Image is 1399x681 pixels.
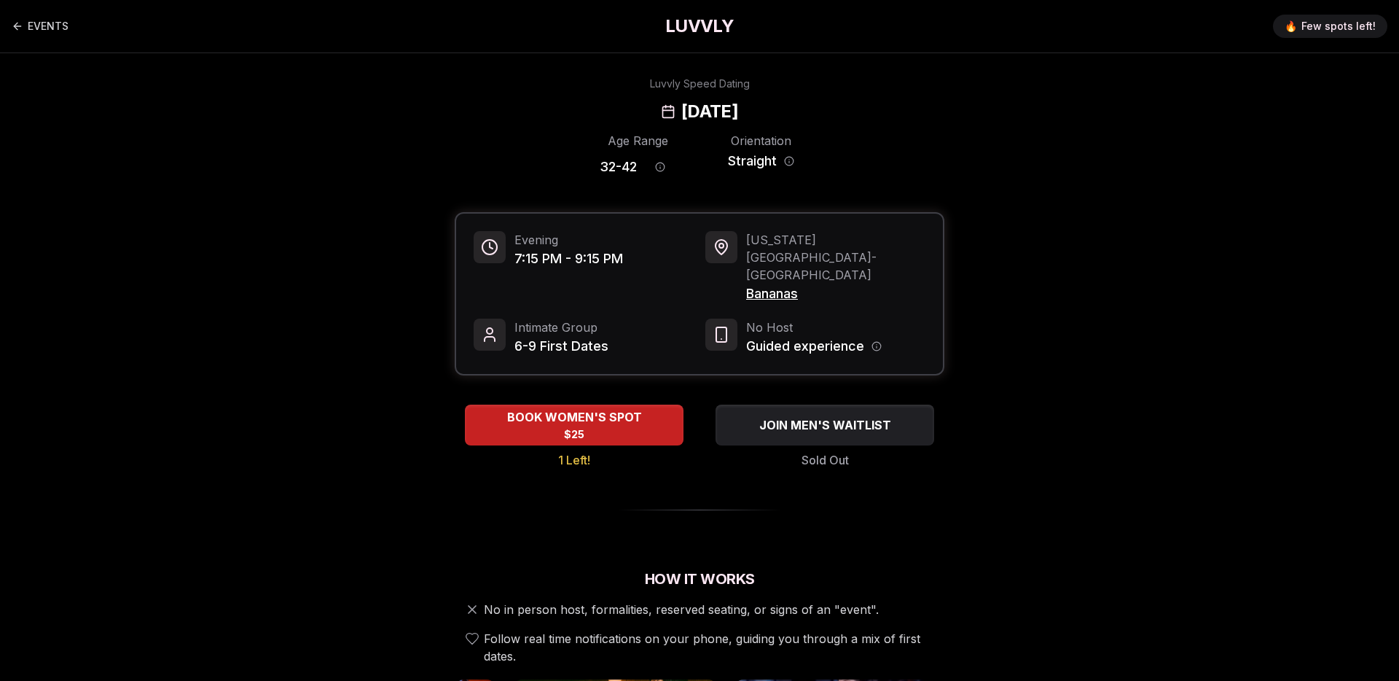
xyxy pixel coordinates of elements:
span: Evening [514,231,623,249]
span: 7:15 PM - 9:15 PM [514,249,623,269]
span: Sold Out [802,451,849,469]
span: Follow real time notifications on your phone, guiding you through a mix of first dates. [484,630,938,665]
span: 1 Left! [558,451,590,469]
button: BOOK WOMEN'S SPOT - 1 Left! [465,405,683,445]
div: Age Range [600,132,676,149]
span: Few spots left! [1301,19,1376,34]
a: Back to events [12,12,68,41]
span: No in person host, formalities, reserved seating, or signs of an "event". [484,601,879,618]
span: $25 [564,427,584,442]
span: Intimate Group [514,319,608,336]
span: Bananas [746,284,925,304]
a: LUVVLY [665,15,734,38]
span: BOOK WOMEN'S SPOT [504,408,645,426]
span: Guided experience [746,336,864,357]
button: Orientation information [784,156,794,166]
button: JOIN MEN'S WAITLIST - Sold Out [716,405,934,445]
span: 6-9 First Dates [514,336,608,357]
span: 32 - 42 [600,157,637,177]
h2: [DATE] [681,100,738,123]
span: [US_STATE][GEOGRAPHIC_DATA] - [GEOGRAPHIC_DATA] [746,231,925,284]
button: Age range information [644,151,676,183]
h2: How It Works [455,569,944,589]
span: Straight [728,151,777,171]
span: No Host [746,319,882,336]
span: JOIN MEN'S WAITLIST [756,416,894,434]
div: Orientation [723,132,799,149]
span: 🔥 [1285,19,1297,34]
div: Luvvly Speed Dating [650,77,750,91]
button: Host information [871,341,882,351]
